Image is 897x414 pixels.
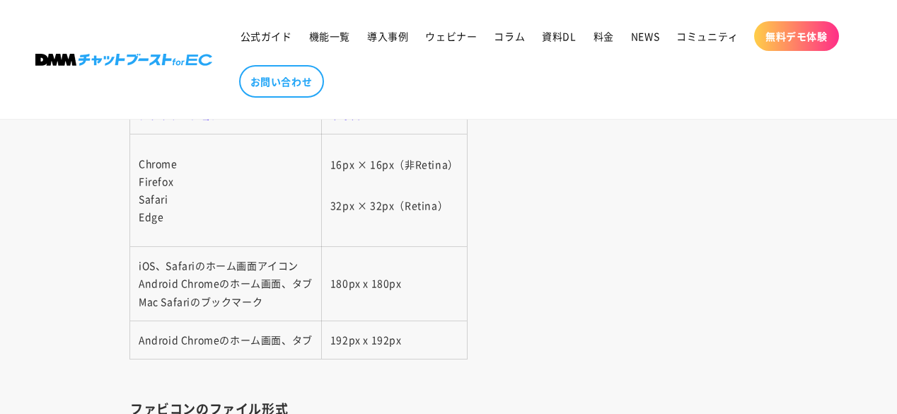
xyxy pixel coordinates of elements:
a: 機能一覧 [301,21,359,51]
p: 32px × 32px（Retina） [330,195,458,215]
a: 無料デモ体験 [754,21,839,51]
a: ウェビナー [417,21,485,51]
td: Chrome Firefox Safari Edge [130,134,321,247]
span: お問い合わせ [250,75,313,88]
a: 資料DL [533,21,584,51]
td: 192px x 192px [321,321,467,359]
span: 無料デモ体験 [765,30,828,42]
a: コミュニティ [668,21,747,51]
span: 機能一覧 [309,30,350,42]
td: 180px x 180px [321,247,467,321]
span: 導入事例 [367,30,408,42]
span: コラム [494,30,525,42]
span: 料金 [594,30,614,42]
a: お問い合わせ [239,65,324,98]
a: コラム [485,21,533,51]
td: iOS、Safariのホーム画面アイコン Android Chromeのホーム画面、タブ Mac Safariのブックマーク [130,247,321,321]
p: 16px × 16px（非Retina） [330,154,458,174]
span: ウェビナー [425,30,477,42]
span: 資料DL [542,30,576,42]
img: 株式会社DMM Boost [35,54,212,66]
span: 公式ガイド [241,30,292,42]
span: NEWS [631,30,659,42]
a: 導入事例 [359,21,417,51]
td: Android Chromeのホーム画面、タブ [130,321,321,359]
span: コミュニティ [676,30,739,42]
a: 料金 [585,21,623,51]
a: 公式ガイド [232,21,301,51]
a: NEWS [623,21,668,51]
